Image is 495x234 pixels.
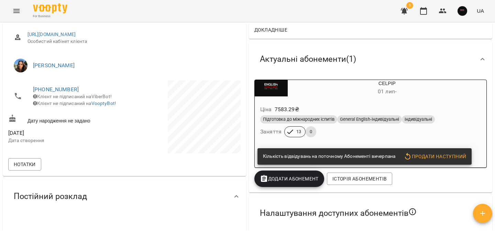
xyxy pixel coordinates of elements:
[91,101,115,106] a: VooptyBot
[401,150,469,163] button: Продати наступний
[33,94,112,99] span: Клієнт не підписаний на ViberBot!
[260,208,417,219] span: Налаштування доступних абонементів
[33,101,116,106] span: Клієнт не підписаний на !
[27,32,76,37] a: [URL][DOMAIN_NAME]
[14,160,36,168] span: Нотатки
[7,113,124,126] div: Дату народження не задано
[458,6,467,16] img: 5eed76f7bd5af536b626cea829a37ad3.jpg
[263,150,395,163] div: Кількість відвідувань на поточному Абонементі вичерпана
[249,195,492,231] div: Налаштування доступних абонементів
[337,116,402,122] span: General English-індивідуальні
[406,2,413,9] span: 1
[8,129,123,137] span: [DATE]
[306,129,316,135] span: 0
[327,173,392,185] button: Історія абонементів
[252,24,290,36] button: Докладніше
[8,137,123,144] p: Дата створення
[332,175,387,183] span: Історія абонементів
[3,179,246,214] div: Постійний розклад
[260,175,319,183] span: Додати Абонемент
[275,105,299,114] p: 7583.29 ₴
[14,59,27,72] img: Верютіна Надія Вадимівна
[260,116,337,122] span: Підготовка до міжнародних іспитів
[404,152,466,161] span: Продати наступний
[255,80,486,145] button: CELPIP01 лип- Ціна7583.29₴Підготовка до міжнародних іспитівGeneral English-індивідуальнііндивідуа...
[249,42,492,77] div: Актуальні абонементи(1)
[14,191,87,202] span: Постійний розклад
[8,158,41,171] button: Нотатки
[260,54,356,65] span: Актуальні абонементи ( 1 )
[255,80,288,96] div: CELPIP
[378,88,396,95] span: 01 лип -
[254,171,324,187] button: Додати Абонемент
[33,62,75,69] a: [PERSON_NAME]
[260,105,272,114] h6: Ціна
[288,80,486,96] div: CELPIP
[474,4,487,17] button: UA
[33,14,67,19] span: For Business
[260,127,282,137] h6: Заняття
[33,86,79,93] a: [PHONE_NUMBER]
[408,208,417,216] svg: Якщо не обрано жодного, клієнт зможе побачити всі публічні абонементи
[477,7,484,14] span: UA
[8,3,25,19] button: Menu
[27,38,235,45] span: Особистий кабінет клієнта
[292,129,305,135] span: 13
[254,26,287,34] span: Докладніше
[33,3,67,13] img: Voopty Logo
[402,116,435,122] span: індивідуальні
